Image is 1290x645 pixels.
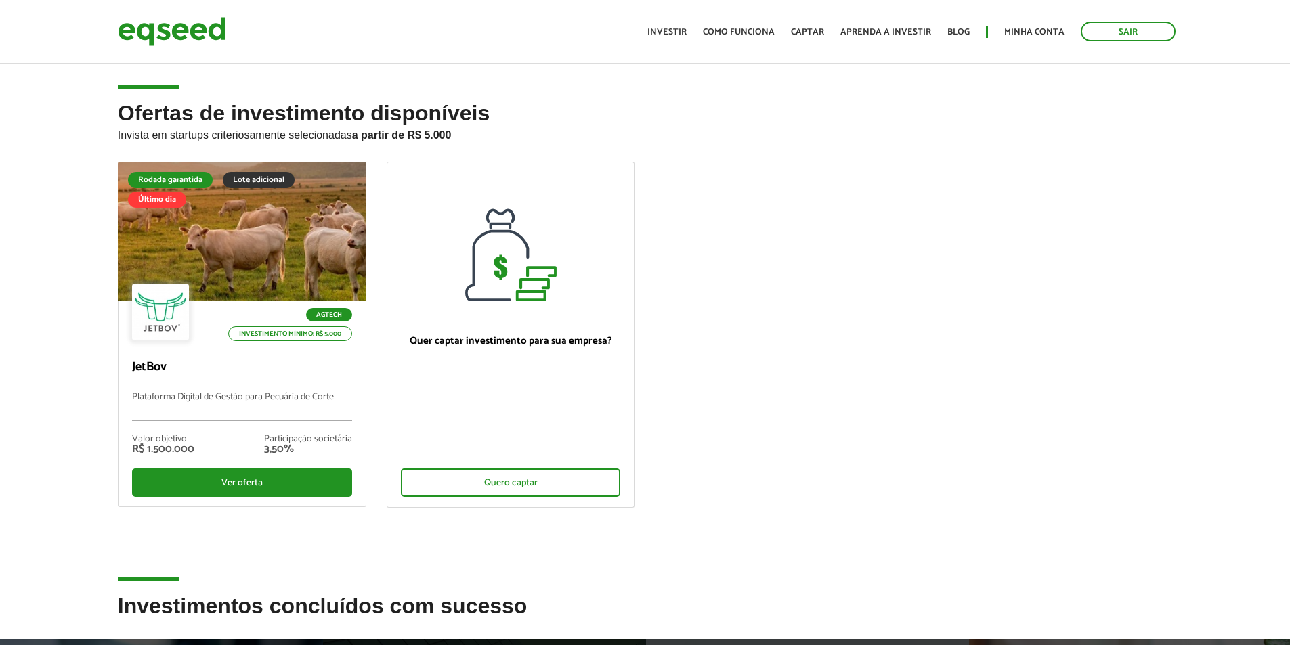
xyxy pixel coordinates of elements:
p: JetBov [132,360,352,375]
a: Captar [791,28,824,37]
p: Investimento mínimo: R$ 5.000 [228,326,352,341]
a: Rodada garantida Lote adicional Último dia Agtech Investimento mínimo: R$ 5.000 JetBov Plataforma... [118,162,366,507]
div: R$ 1.500.000 [132,444,194,455]
div: Participação societária [264,435,352,444]
h2: Investimentos concluídos com sucesso [118,594,1173,638]
a: Sair [1081,22,1176,41]
p: Invista em startups criteriosamente selecionadas [118,125,1173,141]
div: Quero captar [401,468,621,497]
strong: a partir de R$ 5.000 [352,129,452,141]
a: Blog [947,28,970,37]
div: Último dia [128,192,186,208]
div: Valor objetivo [132,435,194,444]
div: 3,50% [264,444,352,455]
p: Agtech [306,308,352,321]
div: Rodada garantida [128,172,213,188]
div: Lote adicional [223,172,295,188]
a: Como funciona [703,28,775,37]
p: Plataforma Digital de Gestão para Pecuária de Corte [132,392,352,421]
h2: Ofertas de investimento disponíveis [118,102,1173,162]
a: Investir [647,28,687,37]
p: Quer captar investimento para sua empresa? [401,335,621,347]
a: Quer captar investimento para sua empresa? Quero captar [387,162,635,508]
a: Minha conta [1004,28,1065,37]
a: Aprenda a investir [840,28,931,37]
img: EqSeed [118,14,226,49]
div: Ver oferta [132,468,352,497]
